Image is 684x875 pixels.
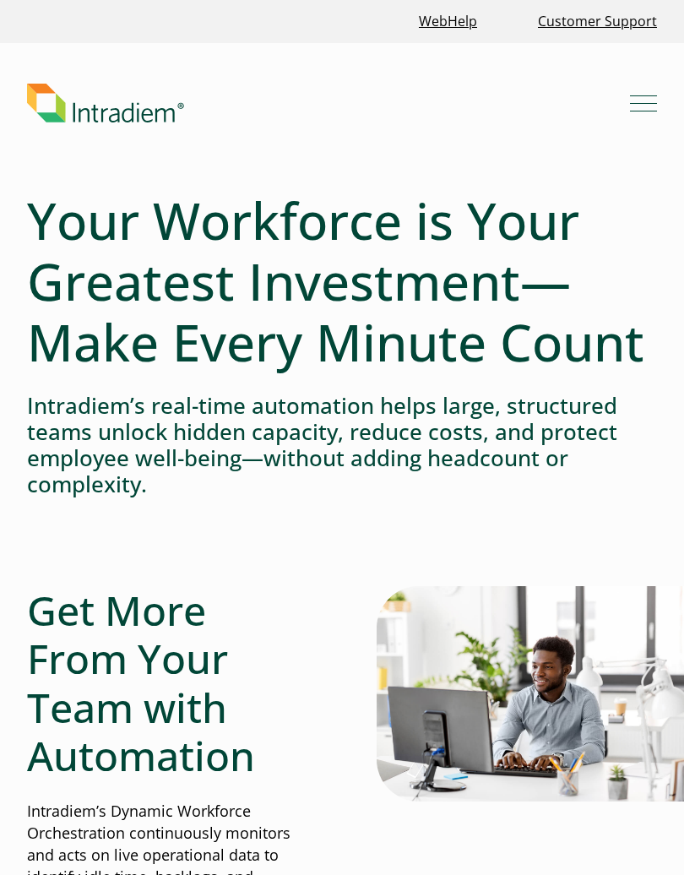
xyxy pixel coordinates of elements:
img: Intradiem [27,84,184,122]
a: Customer Support [531,3,664,40]
a: Link opens in a new window [412,3,484,40]
h2: Get More From Your Team with Automation [27,586,307,780]
button: Mobile Navigation Button [630,90,657,117]
img: Man typing on computer with real-time automation [377,586,684,802]
h1: Your Workforce is Your Greatest Investment—Make Every Minute Count [27,190,657,372]
a: Link to homepage of Intradiem [27,84,630,122]
h4: Intradiem’s real-time automation helps large, structured teams unlock hidden capacity, reduce cos... [27,393,657,498]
